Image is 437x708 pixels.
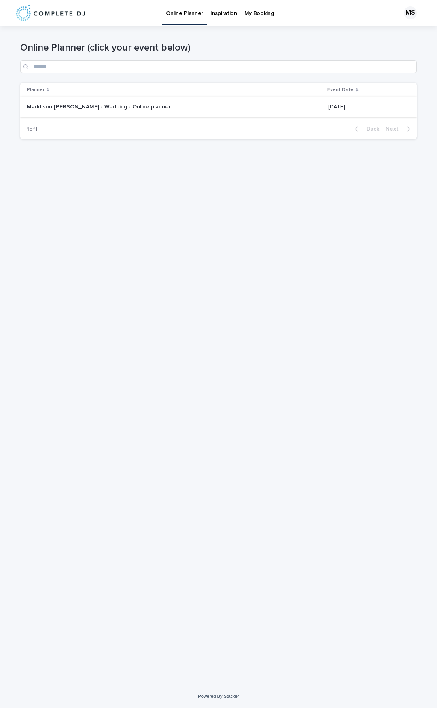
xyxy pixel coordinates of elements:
button: Back [348,125,382,133]
p: Planner [27,85,45,94]
p: [DATE] [328,102,347,110]
p: Event Date [327,85,354,94]
span: Next [386,126,403,132]
tr: Maddison [PERSON_NAME] - Wedding - Online plannerMaddison [PERSON_NAME] - Wedding - Online planne... [20,97,417,117]
div: MS [404,6,417,19]
p: Maddison [PERSON_NAME] - Wedding - Online planner [27,102,172,110]
p: 1 of 1 [20,119,44,139]
button: Next [382,125,417,133]
img: 8nP3zCmvR2aWrOmylPw8 [16,5,85,21]
span: Back [362,126,379,132]
h1: Online Planner (click your event below) [20,42,417,54]
a: Powered By Stacker [198,694,239,699]
input: Search [20,60,417,73]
